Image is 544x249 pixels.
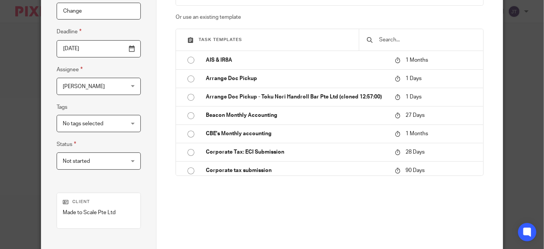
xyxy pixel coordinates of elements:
[406,76,422,81] span: 1 Days
[406,168,425,173] span: 90 Days
[206,148,387,156] p: Corporate Tax: ECI Submission
[63,159,90,164] span: Not started
[57,65,83,74] label: Assignee
[199,38,242,42] span: Task templates
[406,131,428,136] span: 1 Months
[406,57,428,63] span: 1 Months
[406,149,425,155] span: 28 Days
[63,209,135,216] p: Made to Scale Pte Ltd
[63,199,135,205] p: Client
[63,121,103,126] span: No tags selected
[57,3,141,20] input: Task name
[206,93,387,101] p: Arrange Doc Pickup - Toku Nori Handroll Bar Pte Ltd (cloned 12:57:00)
[206,75,387,82] p: Arrange Doc Pickup
[206,56,387,64] p: AIS & IR8A
[176,13,484,21] p: Or use an existing template
[63,84,105,89] span: [PERSON_NAME]
[57,140,76,149] label: Status
[57,27,81,36] label: Deadline
[206,167,387,174] p: Corporate tax submission
[57,40,141,57] input: Pick a date
[57,103,67,111] label: Tags
[206,130,387,138] p: CBE's Monthly accounting
[206,111,387,119] p: Beacon Monthly Accounting
[406,113,425,118] span: 27 Days
[378,36,476,44] input: Search...
[406,94,422,100] span: 1 Days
